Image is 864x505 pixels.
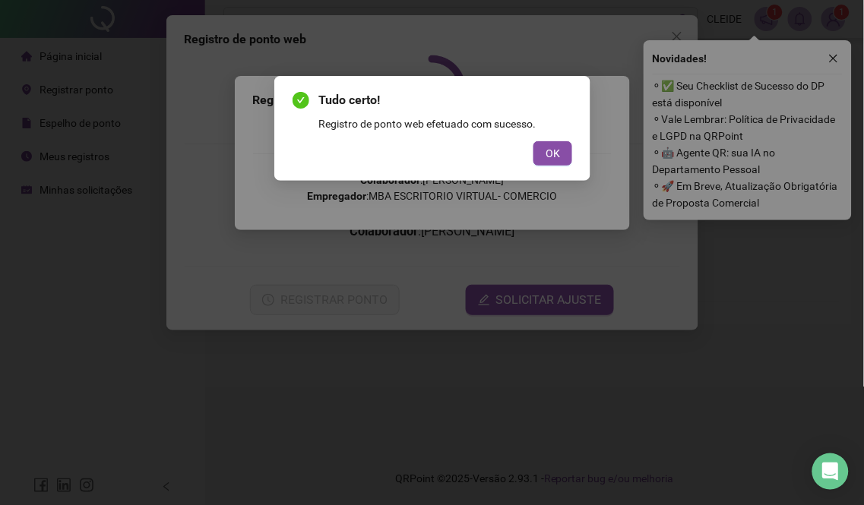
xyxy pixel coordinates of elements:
[318,91,572,109] span: Tudo certo!
[293,92,309,109] span: check-circle
[533,141,572,166] button: OK
[546,145,560,162] span: OK
[318,115,572,132] div: Registro de ponto web efetuado com sucesso.
[812,453,849,490] div: Open Intercom Messenger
